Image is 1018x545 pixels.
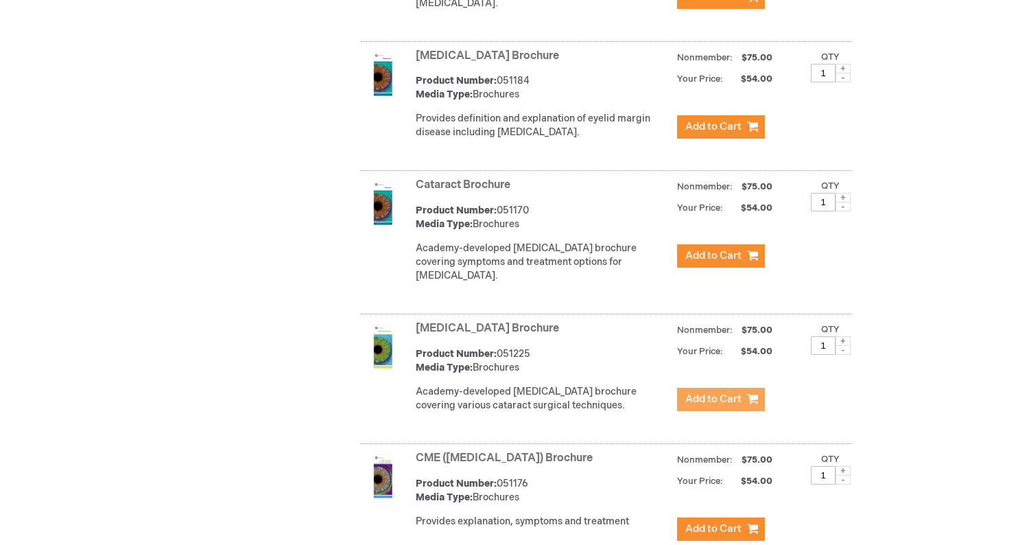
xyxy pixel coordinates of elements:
[677,115,765,139] button: Add to Cart
[416,242,670,283] p: Academy-developed [MEDICAL_DATA] brochure covering symptoms and treatment options for [MEDICAL_DA...
[416,178,510,192] a: Cataract Brochure
[416,322,559,335] a: [MEDICAL_DATA] Brochure
[416,89,473,100] strong: Media Type:
[739,181,774,192] span: $75.00
[416,491,473,503] strong: Media Type:
[677,388,765,411] button: Add to Cart
[416,112,670,139] div: Provides definition and explanation of eyelid margin disease including [MEDICAL_DATA].
[416,515,670,529] div: Provides explanation, symptoms and treatment
[821,454,840,465] label: Qty
[416,348,497,360] strong: Product Number:
[677,178,733,196] strong: Nonmember:
[416,49,559,62] a: [MEDICAL_DATA] Brochure
[416,477,670,505] div: 051176 Brochures
[416,478,497,489] strong: Product Number:
[821,181,840,192] label: Qty
[416,452,593,465] a: CME ([MEDICAL_DATA]) Brochure
[416,75,497,86] strong: Product Number:
[685,120,742,133] span: Add to Cart
[677,518,765,541] button: Add to Cart
[677,73,723,84] strong: Your Price:
[685,249,742,262] span: Add to Cart
[416,204,670,231] div: 051170 Brochures
[416,74,670,102] div: 051184 Brochures
[677,452,733,469] strong: Nonmember:
[725,73,774,84] span: $54.00
[725,476,774,487] span: $54.00
[416,347,670,375] div: 051225 Brochures
[416,385,670,413] div: Academy-developed [MEDICAL_DATA] brochure covering various cataract surgical techniques.
[739,325,774,336] span: $75.00
[677,202,723,213] strong: Your Price:
[677,346,723,357] strong: Your Price:
[677,322,733,339] strong: Nonmember:
[361,52,405,96] img: Blepharitis Brochure
[677,49,733,67] strong: Nonmember:
[739,454,774,465] span: $75.00
[361,325,405,369] img: Cataract Surgery Brochure
[416,218,473,230] strong: Media Type:
[811,336,836,355] input: Qty
[685,522,742,535] span: Add to Cart
[811,64,836,82] input: Qty
[361,454,405,498] img: CME (Cystoid Macular Edema) Brochure
[677,476,723,487] strong: Your Price:
[416,362,473,373] strong: Media Type:
[739,52,774,63] span: $75.00
[361,181,405,225] img: Cataract Brochure
[811,466,836,485] input: Qty
[677,244,765,268] button: Add to Cart
[725,346,774,357] span: $54.00
[725,202,774,213] span: $54.00
[416,205,497,216] strong: Product Number:
[821,324,840,335] label: Qty
[811,193,836,211] input: Qty
[685,393,742,406] span: Add to Cart
[821,51,840,62] label: Qty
